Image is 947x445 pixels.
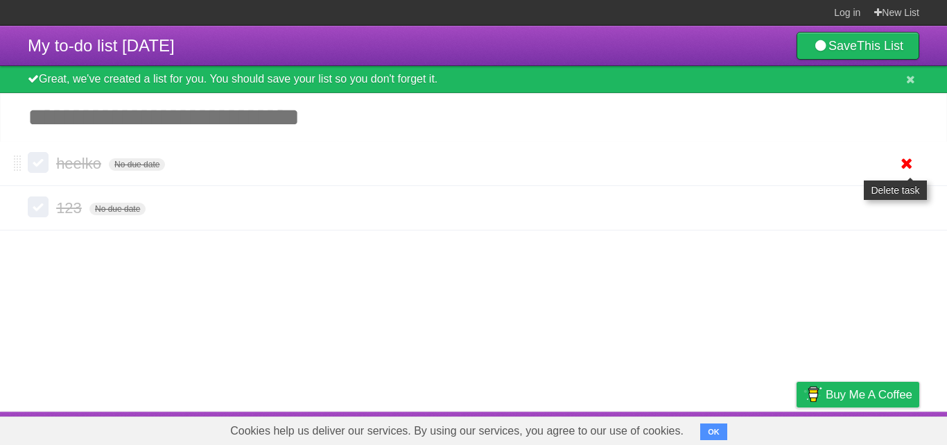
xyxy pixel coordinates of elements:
a: Buy me a coffee [797,382,919,408]
span: Cookies help us deliver our services. By using our services, you agree to our use of cookies. [216,417,697,445]
span: heelko [56,155,105,172]
span: No due date [89,203,146,215]
span: No due date [109,158,165,171]
a: SaveThis List [797,32,919,60]
a: Developers [658,415,714,442]
label: Done [28,196,49,217]
a: Privacy [779,415,815,442]
a: Terms [731,415,762,442]
a: About [612,415,641,442]
span: My to-do list [DATE] [28,36,175,55]
label: Done [28,152,49,173]
span: 123 [56,199,85,217]
a: Suggest a feature [832,415,919,442]
span: Buy me a coffee [826,383,912,407]
img: Buy me a coffee [803,383,822,406]
b: This List [857,39,903,53]
button: OK [700,423,727,440]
